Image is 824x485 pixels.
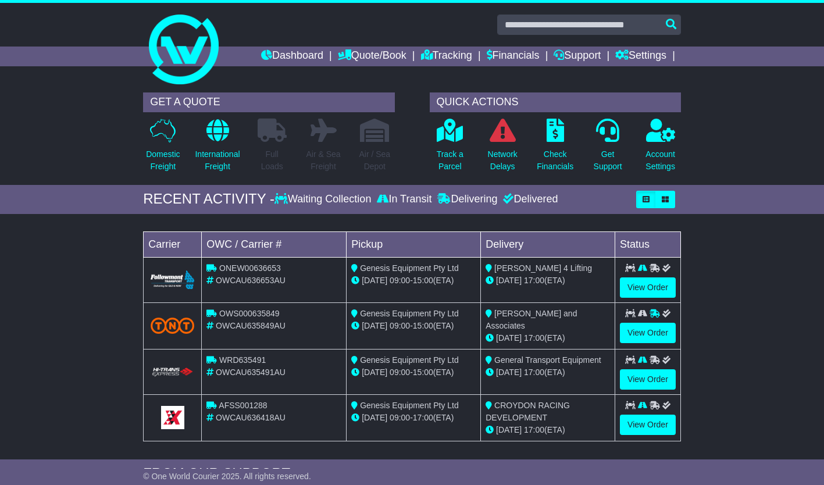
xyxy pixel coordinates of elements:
[362,321,387,330] span: [DATE]
[554,47,601,66] a: Support
[374,193,434,206] div: In Transit
[144,231,202,257] td: Carrier
[216,368,286,377] span: OWCAU635491AU
[219,401,267,410] span: AFSS001288
[219,309,280,318] span: OWS000635849
[594,148,622,173] p: Get Support
[434,193,500,206] div: Delivering
[390,413,410,422] span: 09:00
[143,92,394,112] div: GET A QUOTE
[413,276,433,285] span: 15:00
[524,425,544,434] span: 17:00
[151,367,194,378] img: HiTrans.png
[645,148,675,173] p: Account Settings
[593,118,623,179] a: GetSupport
[360,263,459,273] span: Genesis Equipment Pty Ltd
[486,401,570,422] span: CROYDON RACING DEVELOPMENT
[151,270,194,290] img: Followmont_Transport.png
[360,401,459,410] span: Genesis Equipment Pty Ltd
[494,263,592,273] span: [PERSON_NAME] 4 Lifting
[143,465,681,482] div: FROM OUR SUPPORT
[620,415,676,435] a: View Order
[362,413,387,422] span: [DATE]
[615,47,666,66] a: Settings
[487,118,518,179] a: NetworkDelays
[145,118,180,179] a: DomesticFreight
[488,148,518,173] p: Network Delays
[620,277,676,298] a: View Order
[486,424,610,436] div: (ETA)
[360,355,459,365] span: Genesis Equipment Pty Ltd
[151,318,194,333] img: TNT_Domestic.png
[524,276,544,285] span: 17:00
[486,274,610,287] div: (ETA)
[216,276,286,285] span: OWCAU636653AU
[496,276,522,285] span: [DATE]
[413,368,433,377] span: 15:00
[421,47,472,66] a: Tracking
[496,425,522,434] span: [DATE]
[143,191,274,208] div: RECENT ACTIVITY -
[487,47,540,66] a: Financials
[219,355,266,365] span: WRD635491
[347,231,481,257] td: Pickup
[536,118,574,179] a: CheckFinancials
[306,148,340,173] p: Air & Sea Freight
[437,148,463,173] p: Track a Parcel
[362,368,387,377] span: [DATE]
[261,47,323,66] a: Dashboard
[500,193,558,206] div: Delivered
[195,148,240,173] p: International Freight
[202,231,347,257] td: OWC / Carrier #
[524,333,544,343] span: 17:00
[390,276,410,285] span: 09:00
[486,332,610,344] div: (ETA)
[258,148,287,173] p: Full Loads
[359,148,390,173] p: Air / Sea Depot
[524,368,544,377] span: 17:00
[161,406,184,429] img: GetCarrierServiceLogo
[494,355,601,365] span: General Transport Equipment
[486,309,577,330] span: [PERSON_NAME] and Associates
[216,413,286,422] span: OWCAU636418AU
[351,274,476,287] div: - (ETA)
[430,92,681,112] div: QUICK ACTIONS
[486,366,610,379] div: (ETA)
[413,413,433,422] span: 17:00
[219,263,281,273] span: ONEW00636653
[194,118,240,179] a: InternationalFreight
[390,321,410,330] span: 09:00
[645,118,676,179] a: AccountSettings
[338,47,406,66] a: Quote/Book
[351,320,476,332] div: - (ETA)
[216,321,286,330] span: OWCAU635849AU
[481,231,615,257] td: Delivery
[413,321,433,330] span: 15:00
[615,231,681,257] td: Status
[496,368,522,377] span: [DATE]
[620,369,676,390] a: View Order
[620,323,676,343] a: View Order
[143,472,311,481] span: © One World Courier 2025. All rights reserved.
[274,193,374,206] div: Waiting Collection
[146,148,180,173] p: Domestic Freight
[360,309,459,318] span: Genesis Equipment Pty Ltd
[537,148,573,173] p: Check Financials
[351,412,476,424] div: - (ETA)
[351,366,476,379] div: - (ETA)
[362,276,387,285] span: [DATE]
[496,333,522,343] span: [DATE]
[436,118,464,179] a: Track aParcel
[390,368,410,377] span: 09:00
